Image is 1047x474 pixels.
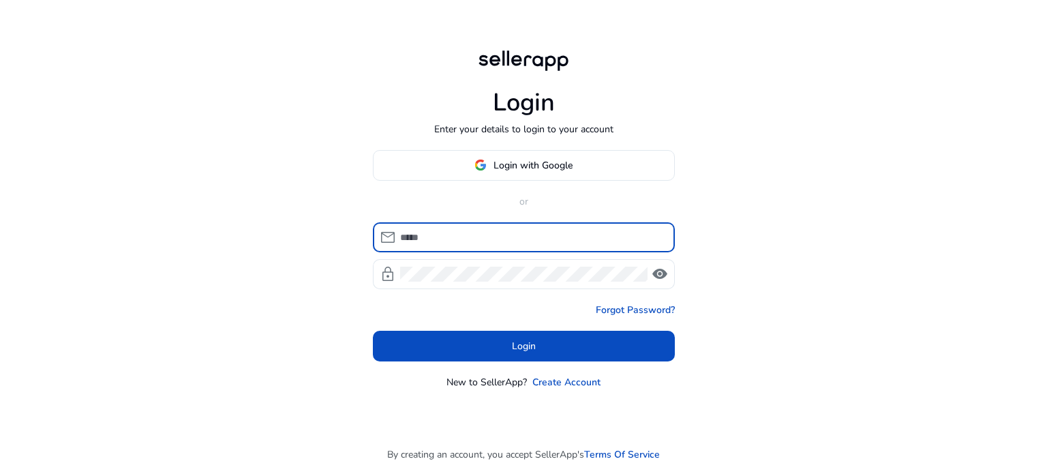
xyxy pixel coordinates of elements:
[493,88,555,117] h1: Login
[652,266,668,282] span: visibility
[512,339,536,353] span: Login
[380,229,396,246] span: mail
[373,194,675,209] p: or
[446,375,527,389] p: New to SellerApp?
[596,303,675,317] a: Forgot Password?
[474,159,487,171] img: google-logo.svg
[373,150,675,181] button: Login with Google
[584,447,660,462] a: Terms Of Service
[373,331,675,361] button: Login
[434,122,613,136] p: Enter your details to login to your account
[532,375,601,389] a: Create Account
[380,266,396,282] span: lock
[494,158,573,173] span: Login with Google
